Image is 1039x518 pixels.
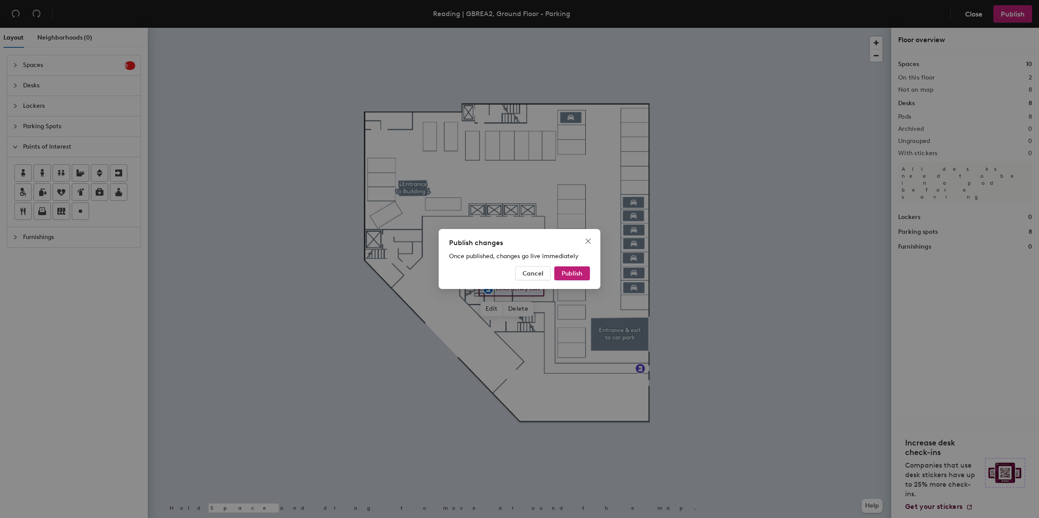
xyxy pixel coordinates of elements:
[523,270,543,277] span: Cancel
[581,234,595,248] button: Close
[449,238,590,248] div: Publish changes
[554,266,590,280] button: Publish
[515,266,551,280] button: Cancel
[585,238,592,245] span: close
[581,238,595,245] span: Close
[449,252,579,260] span: Once published, changes go live immediately
[562,270,583,277] span: Publish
